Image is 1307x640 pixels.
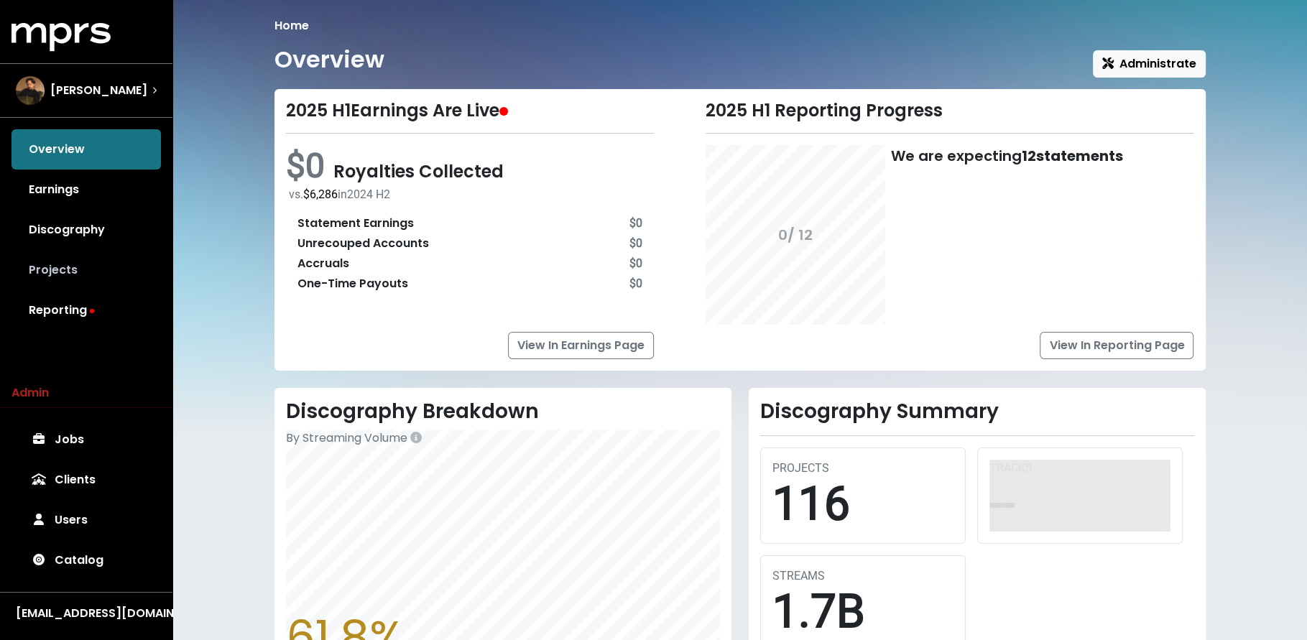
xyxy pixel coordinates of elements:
a: View In Earnings Page [508,332,654,359]
a: Clients [11,460,161,500]
a: Reporting [11,290,161,330]
a: Earnings [11,170,161,210]
a: mprs logo [11,28,111,45]
div: [EMAIL_ADDRESS][DOMAIN_NAME] [16,605,157,622]
div: $0 [629,275,642,292]
div: 2025 H1 Reporting Progress [706,101,1193,121]
span: Administrate [1102,55,1196,72]
span: By Streaming Volume [286,430,407,446]
span: $0 [286,145,333,186]
div: Unrecouped Accounts [297,235,429,252]
div: PROJECTS [772,460,953,477]
h2: Discography Summary [760,399,1194,424]
span: [PERSON_NAME] [50,82,147,99]
img: The selected account / producer [16,76,45,105]
div: $0 [629,235,642,252]
div: We are expecting [891,145,1123,325]
b: 12 statements [1022,146,1123,166]
nav: breadcrumb [274,17,1206,34]
div: Accruals [297,255,349,272]
div: $0 [629,255,642,272]
a: Projects [11,250,161,290]
a: Users [11,500,161,540]
div: STREAMS [772,567,953,585]
button: Administrate [1093,50,1206,78]
h1: Overview [274,46,384,73]
div: Statement Earnings [297,215,414,232]
div: 1.7B [772,585,953,640]
div: 2025 H1 Earnings Are Live [286,101,655,121]
a: View In Reporting Page [1040,332,1193,359]
button: [EMAIL_ADDRESS][DOMAIN_NAME] [11,604,161,623]
div: 116 [772,477,953,532]
span: $6,286 [303,187,338,201]
div: $0 [629,215,642,232]
a: Catalog [11,540,161,580]
li: Home [274,17,309,34]
div: vs. in 2024 H2 [289,186,655,203]
h2: Discography Breakdown [286,399,720,424]
a: Jobs [11,419,161,460]
span: Royalties Collected [333,159,504,183]
a: Discography [11,210,161,250]
div: One-Time Payouts [297,275,408,292]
